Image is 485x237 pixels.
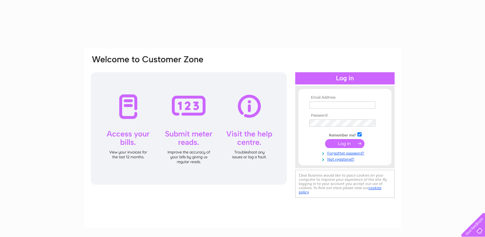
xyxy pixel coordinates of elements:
a: Forgotten password? [309,150,382,156]
th: Email Address: [308,95,382,100]
input: Submit [325,139,364,148]
th: Password: [308,113,382,118]
div: Clear Business would like to place cookies on your computer to improve your experience of the sit... [295,170,395,198]
a: Not registered? [309,156,382,162]
a: cookies policy [299,186,381,194]
td: Remember me? [308,131,382,138]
